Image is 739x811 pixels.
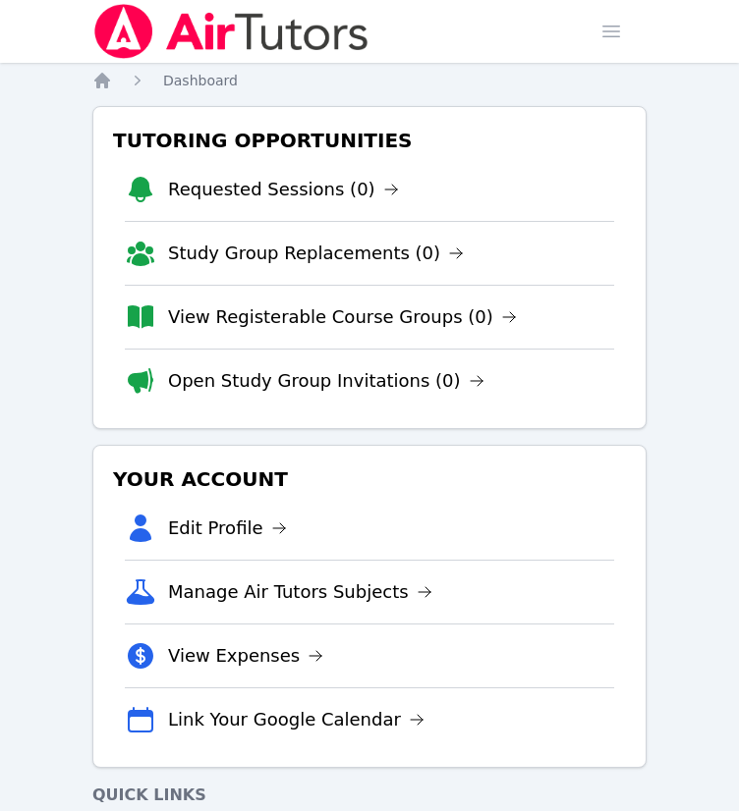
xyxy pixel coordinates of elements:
a: Manage Air Tutors Subjects [168,578,432,606]
a: Requested Sessions (0) [168,176,399,203]
a: View Expenses [168,642,323,670]
span: Dashboard [163,73,238,88]
h3: Tutoring Opportunities [109,123,630,158]
h3: Your Account [109,461,630,497]
a: Study Group Replacements (0) [168,240,464,267]
h4: Quick Links [92,784,647,807]
a: Dashboard [163,71,238,90]
nav: Breadcrumb [92,71,647,90]
a: Edit Profile [168,514,287,542]
a: Open Study Group Invitations (0) [168,367,484,395]
a: View Registerable Course Groups (0) [168,303,517,331]
a: Link Your Google Calendar [168,706,425,733]
img: Air Tutors [92,4,370,59]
